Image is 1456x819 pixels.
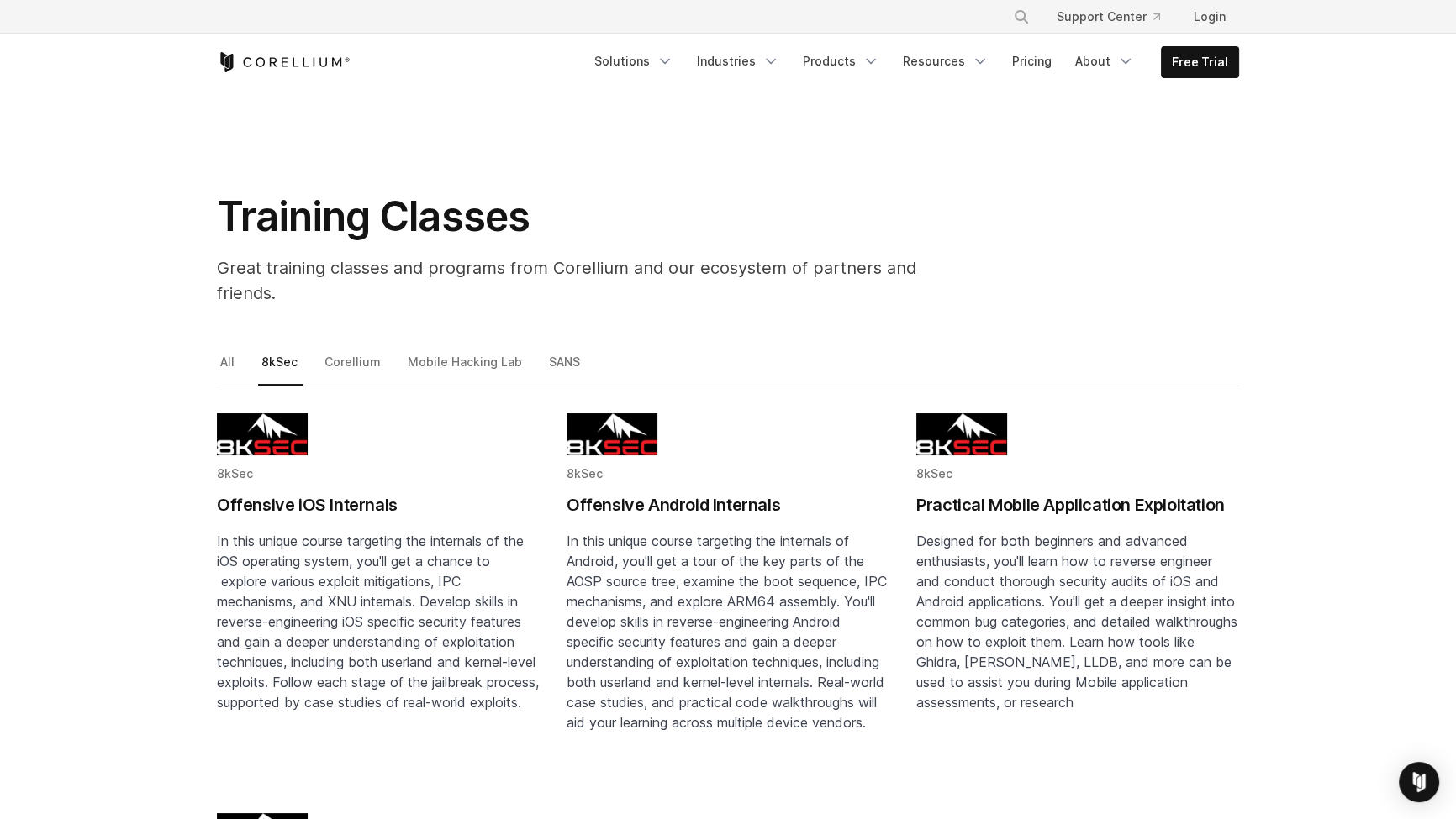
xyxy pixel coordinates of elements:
a: Mobile Hacking Lab [404,351,528,386]
a: Solutions [584,46,683,76]
a: SANS [546,351,586,386]
a: Corellium Home [217,52,351,72]
div: Navigation Menu [993,2,1239,32]
span: In this unique course targeting the internals of Android, you'll get a tour of the key parts of t... [567,533,887,731]
span: Designed for both beginners and advanced enthusiasts, you'll learn how to reverse engineer and co... [916,533,1237,711]
a: Products [793,46,889,76]
a: All [217,351,240,386]
span: 8kSec [217,466,253,480]
a: 8kSec [258,351,303,386]
a: Login [1180,2,1239,32]
div: Navigation Menu [584,46,1239,78]
a: Resources [893,46,999,76]
h2: Offensive iOS Internals [217,492,540,517]
button: Search [1006,2,1037,32]
span: In this unique course targeting the internals of the iOS operating system, you'll get a chance to... [217,533,539,711]
a: Free Trial [1162,47,1238,77]
h1: Training Classes [217,192,973,242]
a: Corellium [321,351,387,386]
a: Pricing [1002,46,1062,76]
img: 8KSEC logo [217,413,308,455]
a: Blog post summary: Offensive iOS Internals [217,413,540,786]
span: 8kSec [567,466,603,480]
p: Great training classes and programs from Corellium and our ecosystem of partners and friends. [217,255,973,306]
a: Support Center [1043,2,1174,32]
a: Blog post summary: Practical Mobile Application Exploitation [916,413,1239,786]
img: 8KSEC logo [567,413,657,455]
a: About [1065,46,1144,76]
a: Blog post summary: Offensive Android Internals [567,413,889,786]
span: 8kSec [916,466,952,480]
a: Industries [687,46,789,76]
div: Open Intercom Messenger [1399,762,1439,802]
img: 8KSEC logo [916,413,1007,455]
h2: Offensive Android Internals [567,492,889,517]
h2: Practical Mobile Application Exploitation [916,492,1239,517]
